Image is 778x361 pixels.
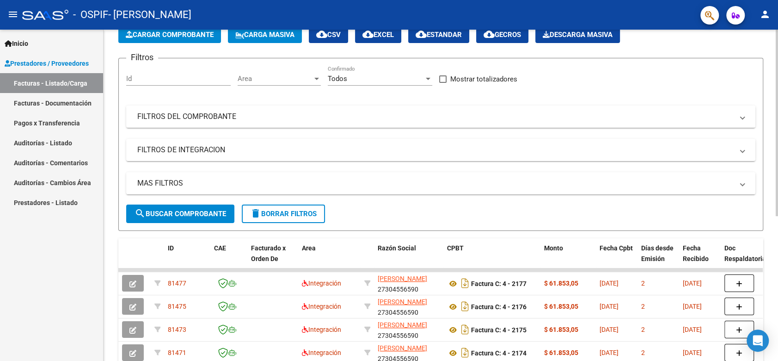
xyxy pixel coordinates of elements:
[544,303,578,310] strong: $ 61.853,05
[544,244,563,252] span: Monto
[362,29,374,40] mat-icon: cloud_download
[328,75,347,83] span: Todos
[724,244,766,262] span: Doc Respaldatoria
[73,5,108,25] span: - OSPIF
[721,238,776,279] datatable-header-cell: Doc Respaldatoria
[596,238,637,279] datatable-header-cell: Fecha Cpbt
[126,205,234,223] button: Buscar Comprobante
[302,244,316,252] span: Area
[5,58,89,68] span: Prestadores / Proveedores
[238,75,312,83] span: Area
[137,178,733,188] mat-panel-title: MAS FILTROS
[137,145,733,155] mat-panel-title: FILTROS DE INTEGRACION
[683,349,702,356] span: [DATE]
[416,29,427,40] mat-icon: cloud_download
[484,31,521,39] span: Gecros
[126,106,755,128] mat-expansion-panel-header: FILTROS DEL COMPROBANTE
[137,112,733,122] mat-panel-title: FILTROS DEL COMPROBANTE
[251,244,286,262] span: Facturado x Orden De
[374,238,443,279] datatable-header-cell: Razón Social
[760,9,771,20] mat-icon: person
[302,349,341,356] span: Integración
[126,172,755,194] mat-expansion-panel-header: MAS FILTROS
[378,297,440,316] div: 27304556590
[600,303,619,310] span: [DATE]
[135,210,226,218] span: Buscar Comprobante
[168,326,186,333] span: 81473
[108,5,191,25] span: - [PERSON_NAME]
[168,244,174,252] span: ID
[544,349,578,356] strong: $ 61.853,05
[309,26,348,43] button: CSV
[118,26,221,43] button: Cargar Comprobante
[302,280,341,287] span: Integración
[247,238,298,279] datatable-header-cell: Facturado x Orden De
[641,326,645,333] span: 2
[459,322,471,337] i: Descargar documento
[600,326,619,333] span: [DATE]
[210,238,247,279] datatable-header-cell: CAE
[164,238,210,279] datatable-header-cell: ID
[471,326,527,334] strong: Factura C: 4 - 2175
[298,238,361,279] datatable-header-cell: Area
[641,349,645,356] span: 2
[641,244,674,262] span: Días desde Emisión
[535,26,620,43] button: Descarga Masiva
[168,349,186,356] span: 81471
[747,330,769,352] div: Open Intercom Messenger
[228,26,302,43] button: Carga Masiva
[683,303,702,310] span: [DATE]
[471,349,527,357] strong: Factura C: 4 - 2174
[459,299,471,314] i: Descargar documento
[126,51,158,64] h3: Filtros
[126,139,755,161] mat-expansion-panel-header: FILTROS DE INTEGRACION
[459,345,471,360] i: Descargar documento
[408,26,469,43] button: Estandar
[378,298,427,305] span: [PERSON_NAME]
[535,26,620,43] app-download-masive: Descarga masiva de comprobantes (adjuntos)
[641,303,645,310] span: 2
[683,244,709,262] span: Fecha Recibido
[316,29,327,40] mat-icon: cloud_download
[7,9,18,20] mat-icon: menu
[447,244,464,252] span: CPBT
[5,38,28,49] span: Inicio
[600,244,633,252] span: Fecha Cpbt
[378,320,440,339] div: 27304556590
[484,29,495,40] mat-icon: cloud_download
[683,326,702,333] span: [DATE]
[168,303,186,310] span: 81475
[250,208,261,219] mat-icon: delete
[135,208,146,219] mat-icon: search
[540,238,596,279] datatable-header-cell: Monto
[416,31,462,39] span: Estandar
[378,344,427,352] span: [PERSON_NAME]
[378,321,427,329] span: [PERSON_NAME]
[600,349,619,356] span: [DATE]
[235,31,294,39] span: Carga Masiva
[471,280,527,287] strong: Factura C: 4 - 2177
[126,31,214,39] span: Cargar Comprobante
[544,326,578,333] strong: $ 61.853,05
[362,31,394,39] span: EXCEL
[679,238,721,279] datatable-header-cell: Fecha Recibido
[443,238,540,279] datatable-header-cell: CPBT
[544,280,578,287] strong: $ 61.853,05
[316,31,341,39] span: CSV
[637,238,679,279] datatable-header-cell: Días desde Emisión
[600,280,619,287] span: [DATE]
[242,205,325,223] button: Borrar Filtros
[214,244,226,252] span: CAE
[302,326,341,333] span: Integración
[471,303,527,311] strong: Factura C: 4 - 2176
[168,280,186,287] span: 81477
[450,74,517,85] span: Mostrar totalizadores
[378,274,440,293] div: 27304556590
[641,280,645,287] span: 2
[355,26,401,43] button: EXCEL
[683,280,702,287] span: [DATE]
[543,31,613,39] span: Descarga Masiva
[250,210,317,218] span: Borrar Filtros
[476,26,528,43] button: Gecros
[378,244,416,252] span: Razón Social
